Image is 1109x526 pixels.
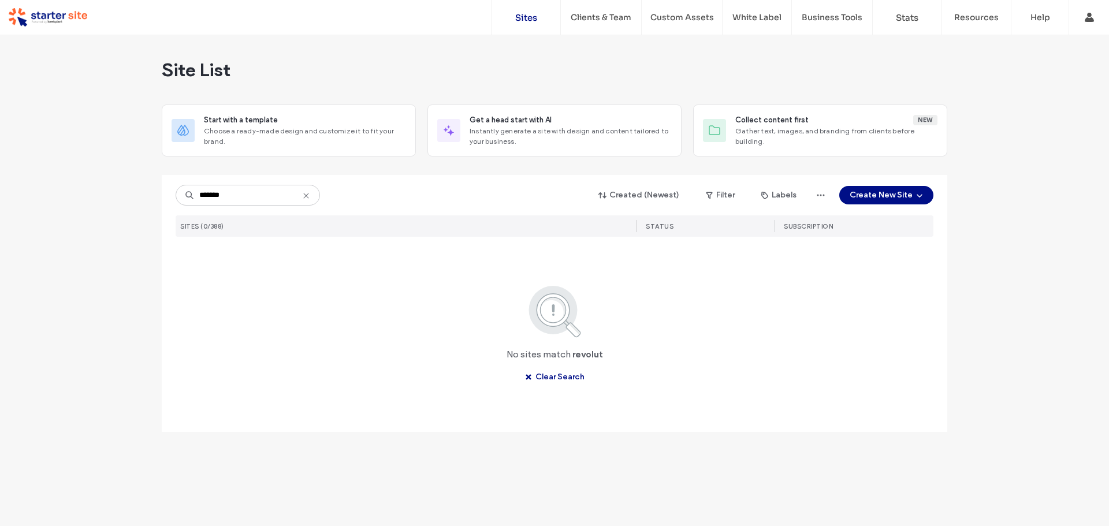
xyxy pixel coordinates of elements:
[470,114,552,126] span: Get a head start with AI
[751,186,807,204] button: Labels
[1030,12,1050,23] label: Help
[427,105,682,156] div: Get a head start with AIInstantly generate a site with design and content tailored to your business.
[162,105,416,156] div: Start with a templateChoose a ready-made design and customize it to fit your brand.
[515,368,595,386] button: Clear Search
[732,12,781,23] label: White Label
[204,126,406,147] span: Choose a ready-made design and customize it to fit your brand.
[470,126,672,147] span: Instantly generate a site with design and content tailored to your business.
[913,115,937,125] div: New
[694,186,746,204] button: Filter
[180,222,224,230] span: SITES (0/388)
[646,222,673,230] span: STATUS
[802,12,862,23] label: Business Tools
[162,58,230,81] span: Site List
[515,12,537,23] label: Sites
[26,8,50,18] span: Help
[589,186,690,204] button: Created (Newest)
[572,348,603,361] span: revolut
[896,12,918,23] label: Stats
[735,114,809,126] span: Collect content first
[954,12,999,23] label: Resources
[507,348,571,361] span: No sites match
[735,126,937,147] span: Gather text, images, and branding from clients before building.
[513,283,597,339] img: search.svg
[571,12,631,23] label: Clients & Team
[784,222,833,230] span: SUBSCRIPTION
[693,105,947,156] div: Collect content firstNewGather text, images, and branding from clients before building.
[839,186,933,204] button: Create New Site
[650,12,714,23] label: Custom Assets
[204,114,278,126] span: Start with a template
